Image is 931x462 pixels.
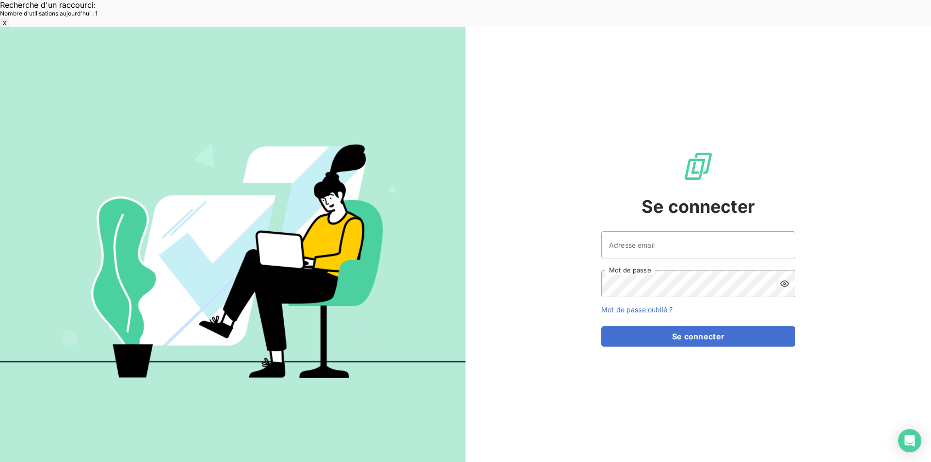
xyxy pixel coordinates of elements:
input: placeholder [601,231,795,258]
span: Se connecter [642,193,755,220]
div: Open Intercom Messenger [898,429,921,452]
img: Logo LeanPay [683,151,714,182]
button: Se connecter [601,326,795,347]
a: Mot de passe oublié ? [601,305,673,314]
